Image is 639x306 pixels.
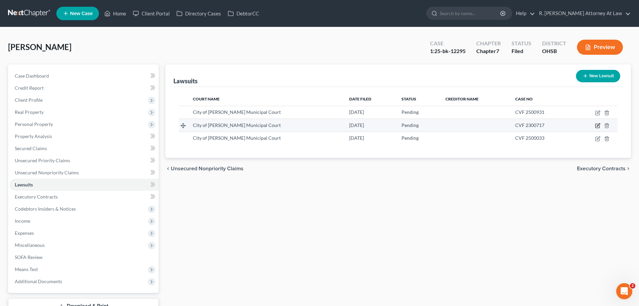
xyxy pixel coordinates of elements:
span: Lawsuits [15,182,33,187]
span: Personal Property [15,121,53,127]
a: Credit Report [9,82,159,94]
span: Executory Contracts [15,194,58,200]
a: SOFA Review [9,251,159,263]
span: City of [PERSON_NAME] Municipal Court [193,109,281,115]
span: Real Property [15,109,44,115]
span: Client Profile [15,97,43,103]
span: Additional Documents [15,278,62,284]
a: R. [PERSON_NAME] Attorney At Law [536,7,631,19]
span: Property Analysis [15,133,52,139]
input: Search by name... [440,7,501,19]
span: [DATE] [349,135,364,141]
span: Miscellaneous [15,242,45,248]
span: Court Name [193,96,220,101]
a: Client Portal [129,7,173,19]
span: Unsecured Priority Claims [15,158,70,163]
button: chevron_left Unsecured Nonpriority Claims [165,166,244,171]
div: OHSB [542,47,566,55]
a: Property Analysis [9,130,159,142]
a: Unsecured Priority Claims [9,155,159,167]
span: City of [PERSON_NAME] Municipal Court [193,135,281,141]
span: CVF 2500931 [515,109,544,115]
span: Credit Report [15,85,44,91]
div: Status [512,40,531,47]
span: Pending [402,135,419,141]
span: Income [15,218,30,224]
iframe: Intercom live chat [616,283,632,299]
span: SOFA Review [15,254,43,260]
a: Executory Contracts [9,191,159,203]
button: Executory Contracts chevron_right [577,166,631,171]
span: CVF 2500033 [515,135,544,141]
a: Unsecured Nonpriority Claims [9,167,159,179]
div: Filed [512,47,531,55]
span: Secured Claims [15,145,47,151]
span: Executory Contracts [577,166,626,171]
a: Lawsuits [9,179,159,191]
span: Expenses [15,230,34,236]
span: New Case [70,11,93,16]
div: Case [430,40,466,47]
span: Means Test [15,266,38,272]
span: Creditor Name [445,96,479,101]
span: Unsecured Nonpriority Claims [171,166,244,171]
span: CVF 2300717 [515,122,544,128]
span: Codebtors Insiders & Notices [15,206,76,212]
span: City of [PERSON_NAME] Municipal Court [193,122,281,128]
span: Date Filed [349,96,371,101]
button: New Lawsuit [576,70,620,82]
span: Status [402,96,416,101]
span: 2 [630,283,635,289]
a: Home [101,7,129,19]
a: DebtorCC [224,7,262,19]
i: chevron_left [165,166,171,171]
span: Case Dashboard [15,73,49,79]
span: [DATE] [349,122,364,128]
a: Case Dashboard [9,70,159,82]
span: 7 [496,48,499,54]
a: Secured Claims [9,142,159,155]
div: Chapter [476,40,501,47]
i: chevron_right [626,166,631,171]
a: Directory Cases [173,7,224,19]
span: [PERSON_NAME] [8,42,71,52]
span: Pending [402,109,419,115]
div: District [542,40,566,47]
span: Pending [402,122,419,128]
a: Help [513,7,535,19]
div: Lawsuits [173,77,198,85]
span: [DATE] [349,109,364,115]
span: Case No [515,96,533,101]
button: Preview [577,40,623,55]
div: Chapter [476,47,501,55]
div: 1:25-bk-12295 [430,47,466,55]
span: Unsecured Nonpriority Claims [15,170,79,175]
